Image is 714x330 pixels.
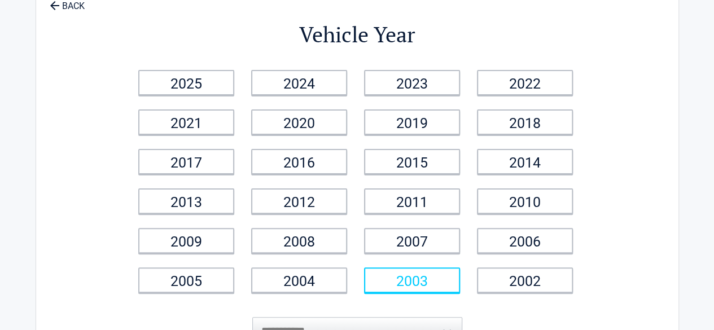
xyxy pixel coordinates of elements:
a: 2009 [138,228,234,253]
a: 2015 [364,149,460,174]
a: 2019 [364,109,460,135]
a: 2020 [251,109,347,135]
a: 2002 [477,267,573,293]
a: 2011 [364,188,460,214]
a: 2003 [364,267,460,293]
a: 2024 [251,70,347,95]
a: 2005 [138,267,234,293]
a: 2008 [251,228,347,253]
a: 2023 [364,70,460,95]
a: 2004 [251,267,347,293]
a: 2021 [138,109,234,135]
a: 2010 [477,188,573,214]
a: 2012 [251,188,347,214]
a: 2006 [477,228,573,253]
a: 2017 [138,149,234,174]
a: 2025 [138,70,234,95]
a: 2018 [477,109,573,135]
a: 2016 [251,149,347,174]
a: 2022 [477,70,573,95]
a: 2007 [364,228,460,253]
a: 2014 [477,149,573,174]
a: 2013 [138,188,234,214]
h2: Vehicle Year [132,20,583,49]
